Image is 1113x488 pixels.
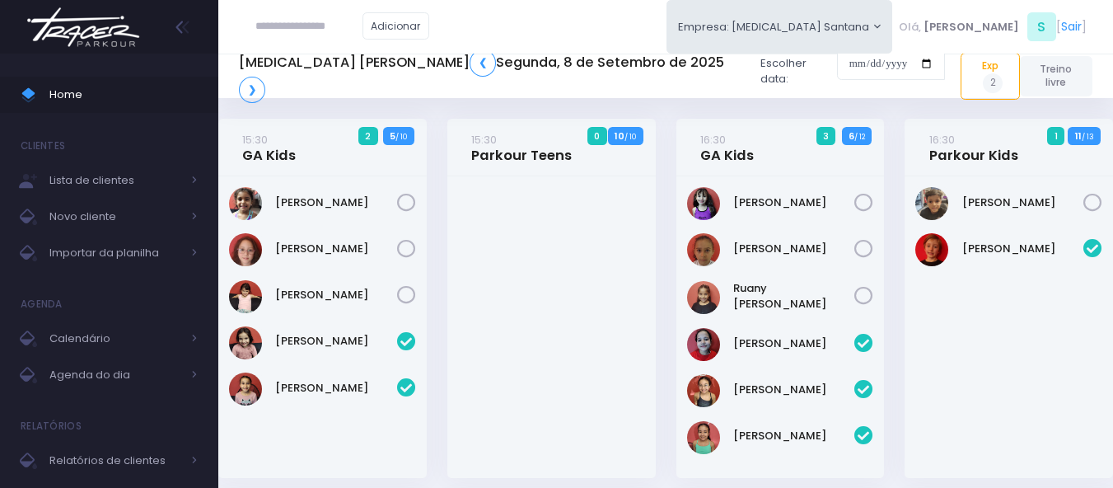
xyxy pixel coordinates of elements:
[471,131,572,164] a: 15:30Parkour Teens
[470,49,496,77] a: ❮
[21,288,63,321] h4: Agenda
[1082,132,1094,142] small: / 13
[49,84,198,106] span: Home
[229,373,262,406] img: Niara Belisário Cruz
[983,73,1003,93] span: 2
[275,333,397,350] a: [PERSON_NAME]
[700,131,754,164] a: 16:30GA Kids
[229,187,262,220] img: Chiara Marques Fantin
[733,195,855,211] a: [PERSON_NAME]
[687,421,720,454] img: Larissa Yamaguchi
[899,19,921,35] span: Olá,
[242,131,296,164] a: 15:30GA Kids
[239,44,945,108] div: Escolher data:
[687,187,720,220] img: Lorena Alexsandra Souza
[915,233,948,266] img: Artur Vernaglia Bagatin
[49,170,181,191] span: Lista de clientes
[471,132,497,148] small: 15:30
[687,374,720,407] img: Isabella Yamaguchi
[390,129,395,143] strong: 5
[962,241,1084,257] a: [PERSON_NAME]
[229,280,262,313] img: Manuella Velloso Beio
[21,129,65,162] h4: Clientes
[892,8,1092,45] div: [ ]
[854,132,865,142] small: / 12
[687,233,720,266] img: Rafaela tiosso zago
[229,233,262,266] img: Manuella Brandão oliveira
[242,132,268,148] small: 15:30
[733,428,855,444] a: [PERSON_NAME]
[275,380,397,396] a: [PERSON_NAME]
[700,132,726,148] small: 16:30
[587,127,607,145] span: 0
[229,326,262,359] img: Liz Stetz Tavernaro Torres
[49,328,181,350] span: Calendário
[961,53,1020,100] a: Exp2
[929,131,1018,164] a: 16:30Parkour Kids
[49,450,181,472] span: Relatórios de clientes
[275,241,397,257] a: [PERSON_NAME]
[624,132,636,142] small: / 10
[275,195,397,211] a: [PERSON_NAME]
[733,241,855,257] a: [PERSON_NAME]
[275,287,397,303] a: [PERSON_NAME]
[915,187,948,220] img: Pedro Henrique Negrão Tateishi
[21,410,82,443] h4: Relatórios
[358,127,378,145] span: 2
[49,364,181,386] span: Agenda do dia
[687,328,720,361] img: Gabriela Jordão Izumida
[49,242,181,264] span: Importar da planilha
[687,281,720,314] img: Ruany Liz Franco Delgado
[239,49,747,103] h5: [MEDICAL_DATA] [PERSON_NAME] Segunda, 8 de Setembro de 2025
[733,335,855,352] a: [PERSON_NAME]
[615,129,624,143] strong: 10
[962,195,1084,211] a: [PERSON_NAME]
[1047,127,1064,145] span: 1
[733,280,855,312] a: Ruany [PERSON_NAME]
[733,382,855,398] a: [PERSON_NAME]
[816,127,836,145] span: 3
[49,206,181,228] span: Novo cliente
[1027,12,1056,41] span: S
[1061,18,1082,35] a: Sair
[1020,56,1092,96] a: Treino livre
[239,77,265,104] a: ❯
[362,12,430,40] a: Adicionar
[849,129,854,143] strong: 6
[929,132,955,148] small: 16:30
[395,132,407,142] small: / 10
[924,19,1019,35] span: [PERSON_NAME]
[1075,129,1082,143] strong: 11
